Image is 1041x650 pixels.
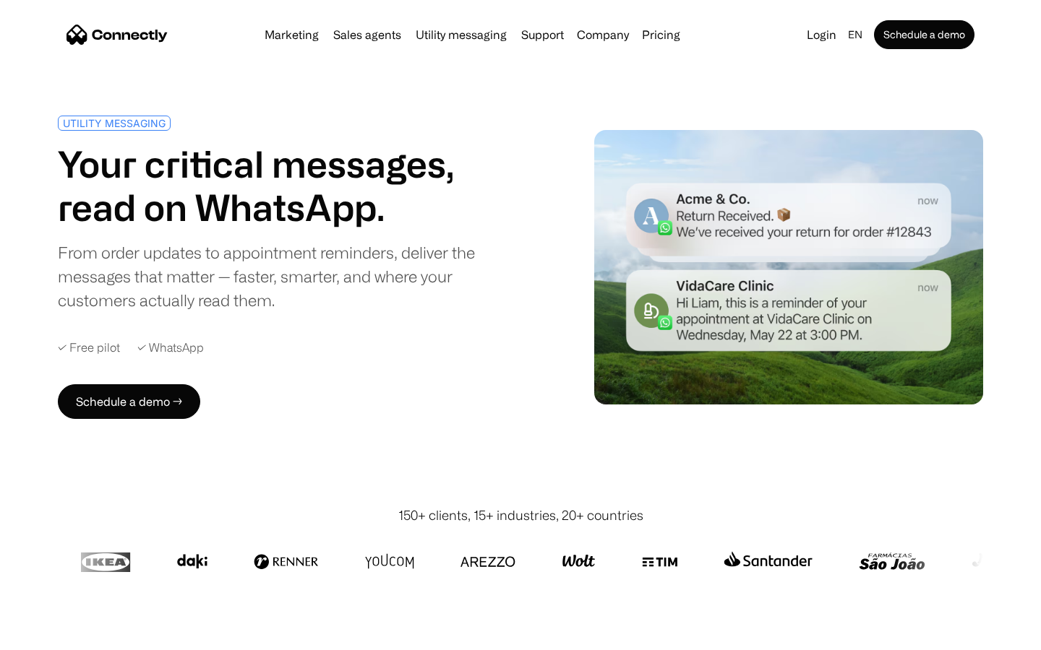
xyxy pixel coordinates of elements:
aside: Language selected: English [14,623,87,645]
a: Login [801,25,842,45]
div: en [848,25,862,45]
div: ✓ Free pilot [58,341,120,355]
a: Pricing [636,29,686,40]
div: From order updates to appointment reminders, deliver the messages that matter — faster, smarter, ... [58,240,515,312]
a: Support [515,29,570,40]
a: Marketing [259,29,325,40]
div: UTILITY MESSAGING [63,118,166,129]
div: 150+ clients, 15+ industries, 20+ countries [398,506,643,525]
a: Utility messaging [410,29,513,40]
h1: Your critical messages, read on WhatsApp. [58,142,515,229]
div: Company [577,25,629,45]
div: ✓ WhatsApp [137,341,204,355]
a: Sales agents [327,29,407,40]
a: Schedule a demo [874,20,974,49]
a: Schedule a demo → [58,384,200,419]
ul: Language list [29,625,87,645]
